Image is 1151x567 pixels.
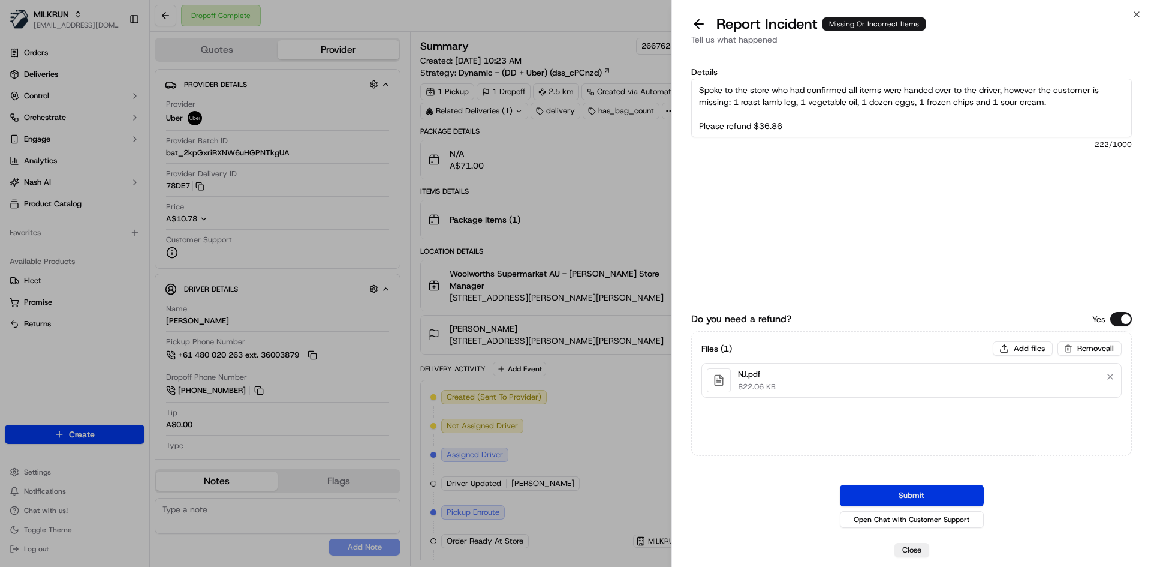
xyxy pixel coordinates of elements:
textarea: Spoke to the store who had confirmed all items were handed over to the driver, however the custom... [691,79,1132,137]
label: Details [691,68,1132,76]
h3: Files ( 1 ) [701,343,732,355]
label: Do you need a refund? [691,312,791,326]
button: Removeall [1057,341,1122,356]
p: NJ.pdf [738,368,776,380]
button: Add files [993,341,1053,356]
button: Remove file [1102,368,1119,385]
button: Close [894,543,929,557]
p: Yes [1092,313,1105,325]
p: 822.06 KB [738,382,776,392]
button: Submit [840,485,984,506]
button: Open Chat with Customer Support [840,511,984,528]
div: Tell us what happened [691,34,1132,53]
span: 222 /1000 [691,140,1132,149]
div: Missing Or Incorrect Items [822,17,926,31]
p: Report Incident [716,14,926,34]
